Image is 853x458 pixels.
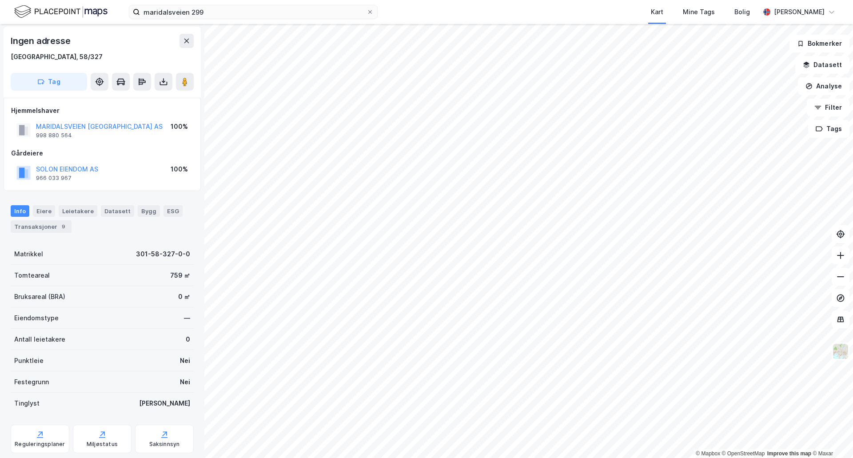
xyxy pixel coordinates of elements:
div: 301-58-327-0-0 [136,249,190,259]
div: Punktleie [14,355,44,366]
div: — [184,313,190,323]
div: Matrikkel [14,249,43,259]
a: Improve this map [767,450,811,457]
button: Tags [808,120,849,138]
div: Tomteareal [14,270,50,281]
a: OpenStreetMap [722,450,765,457]
div: 100% [171,121,188,132]
div: Bygg [138,205,160,217]
div: 759 ㎡ [170,270,190,281]
iframe: Chat Widget [809,415,853,458]
div: Nei [180,355,190,366]
div: ESG [163,205,183,217]
div: Saksinnsyn [149,441,180,448]
div: 0 ㎡ [178,291,190,302]
button: Filter [807,99,849,116]
div: [PERSON_NAME] [774,7,825,17]
input: Søk på adresse, matrikkel, gårdeiere, leietakere eller personer [140,5,367,19]
div: 966 033 967 [36,175,72,182]
div: Eiere [33,205,55,217]
div: 9 [59,222,68,231]
div: Ingen adresse [11,34,72,48]
div: 0 [186,334,190,345]
div: Festegrunn [14,377,49,387]
div: Mine Tags [683,7,715,17]
button: Tag [11,73,87,91]
div: Hjemmelshaver [11,105,193,116]
div: Bruksareal (BRA) [14,291,65,302]
button: Datasett [795,56,849,74]
div: Info [11,205,29,217]
div: 100% [171,164,188,175]
div: Reguleringsplaner [15,441,65,448]
div: [GEOGRAPHIC_DATA], 58/327 [11,52,103,62]
div: Kontrollprogram for chat [809,415,853,458]
img: Z [832,343,849,360]
div: [PERSON_NAME] [139,398,190,409]
div: Bolig [734,7,750,17]
div: Transaksjoner [11,220,72,233]
div: Kart [651,7,663,17]
div: Eiendomstype [14,313,59,323]
img: logo.f888ab2527a4732fd821a326f86c7f29.svg [14,4,108,20]
a: Mapbox [696,450,720,457]
div: Gårdeiere [11,148,193,159]
div: Nei [180,377,190,387]
button: Bokmerker [789,35,849,52]
button: Analyse [798,77,849,95]
div: Datasett [101,205,134,217]
div: Miljøstatus [87,441,118,448]
div: Antall leietakere [14,334,65,345]
div: Tinglyst [14,398,40,409]
div: Leietakere [59,205,97,217]
div: 998 880 564 [36,132,72,139]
